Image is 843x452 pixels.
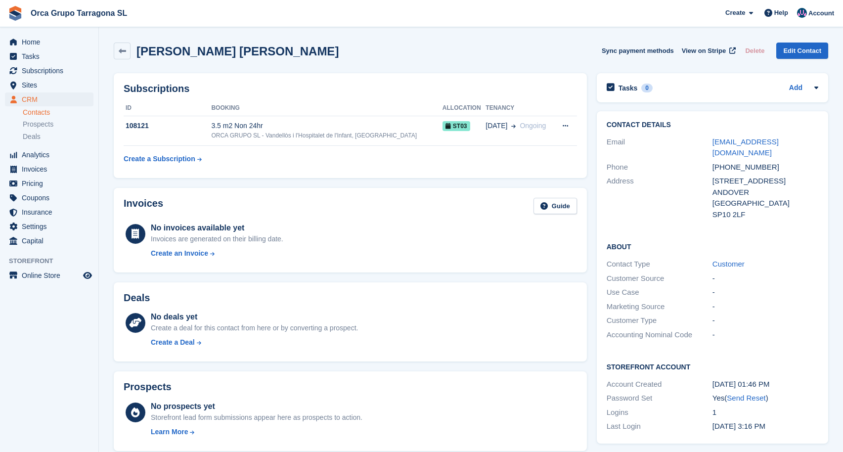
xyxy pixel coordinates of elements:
[443,121,470,131] span: ST03
[712,407,818,418] div: 1
[774,8,788,18] span: Help
[712,209,818,221] div: SP10 2LF
[151,311,358,323] div: No deals yet
[727,394,765,402] a: Send Reset
[607,287,712,298] div: Use Case
[712,315,818,326] div: -
[607,121,818,129] h2: Contact Details
[151,412,362,423] div: Storefront lead form submissions appear here as prospects to action.
[151,337,195,348] div: Create a Deal
[22,64,81,78] span: Subscriptions
[22,35,81,49] span: Home
[82,270,93,281] a: Preview store
[725,8,745,18] span: Create
[124,292,150,304] h2: Deals
[776,43,828,59] a: Edit Contact
[5,205,93,219] a: menu
[22,191,81,205] span: Coupons
[5,269,93,282] a: menu
[5,191,93,205] a: menu
[151,248,208,259] div: Create an Invoice
[678,43,738,59] a: View on Stripe
[712,301,818,313] div: -
[682,46,726,56] span: View on Stripe
[607,176,712,220] div: Address
[724,394,768,402] span: ( )
[151,234,283,244] div: Invoices are generated on their billing date.
[443,100,486,116] th: Allocation
[5,49,93,63] a: menu
[5,148,93,162] a: menu
[797,8,807,18] img: ADMIN MANAGMENT
[151,222,283,234] div: No invoices available yet
[211,121,442,131] div: 3.5 m2 Non 24hr
[712,422,765,430] time: 2025-09-15 13:16:54 UTC
[124,150,202,168] a: Create a Subscription
[5,177,93,190] a: menu
[607,162,712,173] div: Phone
[602,43,674,59] button: Sync payment methods
[712,162,818,173] div: [PHONE_NUMBER]
[607,362,818,371] h2: Storefront Account
[5,92,93,106] a: menu
[789,83,802,94] a: Add
[641,84,653,92] div: 0
[486,121,507,131] span: [DATE]
[712,176,818,187] div: [STREET_ADDRESS]
[808,8,834,18] span: Account
[607,393,712,404] div: Password Set
[5,162,93,176] a: menu
[607,379,712,390] div: Account Created
[27,5,131,21] a: Orca Grupo Tarragona SL
[533,198,577,214] a: Guide
[712,287,818,298] div: -
[151,337,358,348] a: Create a Deal
[9,256,98,266] span: Storefront
[22,92,81,106] span: CRM
[211,131,442,140] div: ORCA GRUPO SL - Vandellòs i l'Hospitalet de l'Infant, [GEOGRAPHIC_DATA]
[22,49,81,63] span: Tasks
[23,132,41,141] span: Deals
[607,315,712,326] div: Customer Type
[22,148,81,162] span: Analytics
[712,137,779,157] a: [EMAIL_ADDRESS][DOMAIN_NAME]
[5,220,93,233] a: menu
[486,100,553,116] th: Tenancy
[712,260,745,268] a: Customer
[5,35,93,49] a: menu
[607,241,818,251] h2: About
[8,6,23,21] img: stora-icon-8386f47178a22dfd0bd8f6a31ec36ba5ce8667c1dd55bd0f319d3a0aa187defe.svg
[124,121,211,131] div: 108121
[151,401,362,412] div: No prospects yet
[22,269,81,282] span: Online Store
[607,329,712,341] div: Accounting Nominal Code
[151,427,362,437] a: Learn More
[151,427,188,437] div: Learn More
[607,301,712,313] div: Marketing Source
[23,108,93,117] a: Contacts
[607,273,712,284] div: Customer Source
[211,100,442,116] th: Booking
[22,177,81,190] span: Pricing
[5,64,93,78] a: menu
[712,393,818,404] div: Yes
[124,154,195,164] div: Create a Subscription
[712,273,818,284] div: -
[124,100,211,116] th: ID
[5,78,93,92] a: menu
[151,248,283,259] a: Create an Invoice
[5,234,93,248] a: menu
[22,78,81,92] span: Sites
[712,198,818,209] div: [GEOGRAPHIC_DATA]
[23,132,93,142] a: Deals
[124,83,577,94] h2: Subscriptions
[22,220,81,233] span: Settings
[607,259,712,270] div: Contact Type
[741,43,768,59] button: Delete
[22,234,81,248] span: Capital
[607,407,712,418] div: Logins
[136,45,339,58] h2: [PERSON_NAME] [PERSON_NAME]
[607,136,712,159] div: Email
[124,381,172,393] h2: Prospects
[22,162,81,176] span: Invoices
